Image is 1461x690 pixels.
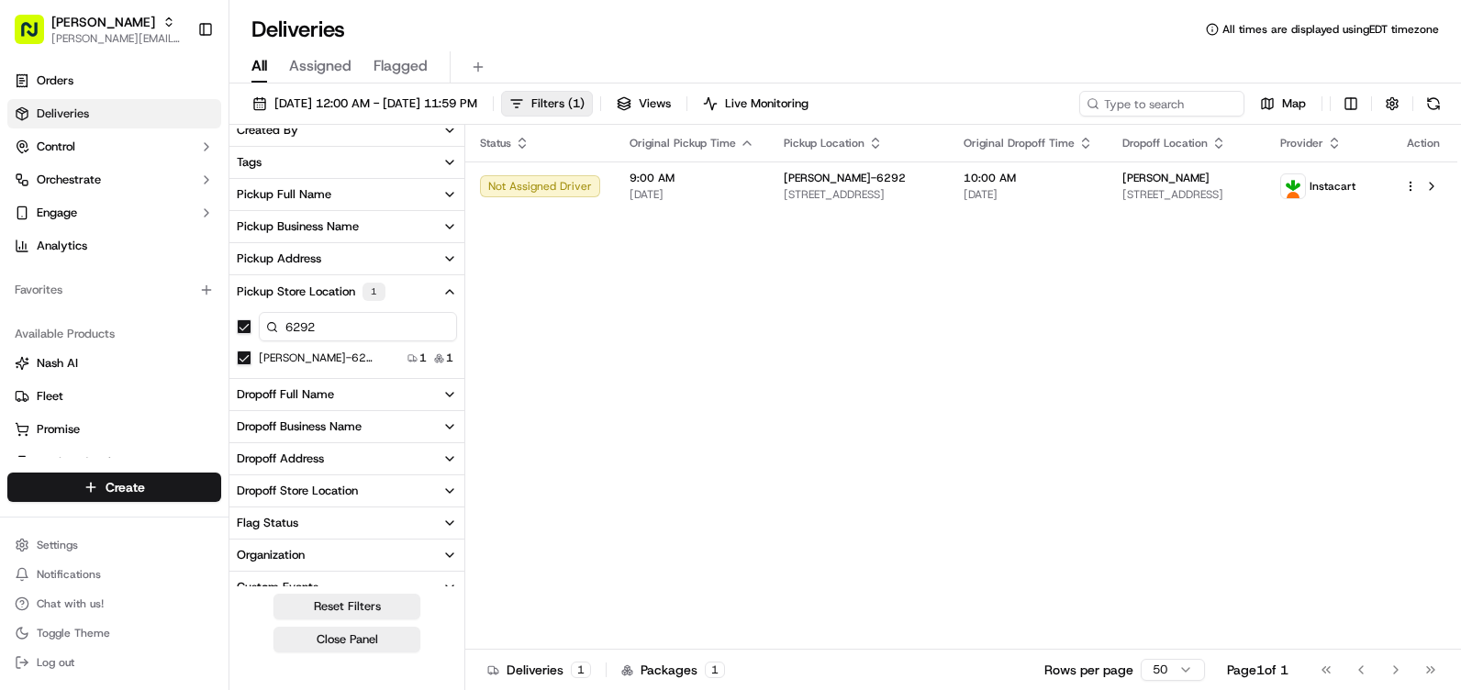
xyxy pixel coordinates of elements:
a: Fleet [15,388,214,405]
button: Engage [7,198,221,228]
span: Map [1282,95,1306,112]
span: Toggle Theme [37,626,110,640]
button: Settings [7,532,221,558]
button: Notifications [7,562,221,587]
span: Notifications [37,567,101,582]
span: Filters [531,95,585,112]
span: Assigned [289,55,351,77]
button: Dropoff Business Name [229,411,464,442]
span: Settings [37,538,78,552]
button: Toggle Theme [7,620,221,646]
div: Pickup Business Name [237,218,359,235]
span: Orders [37,72,73,89]
span: Status [480,136,511,150]
span: Control [37,139,75,155]
button: Product Catalog [7,448,221,477]
span: [STREET_ADDRESS] [1122,187,1251,202]
button: [PERSON_NAME][EMAIL_ADDRESS][PERSON_NAME][DOMAIN_NAME] [51,31,183,46]
span: ( 1 ) [568,95,585,112]
div: Favorites [7,275,221,305]
span: Flagged [374,55,428,77]
span: Deliveries [37,106,89,122]
span: [DATE] [162,284,200,299]
span: • [152,284,159,299]
div: Pickup Full Name [237,186,331,203]
div: 1 [705,662,725,678]
h1: Deliveries [251,15,345,44]
span: 10:00 AM [964,171,1093,185]
span: Chat with us! [37,596,104,611]
button: [DATE] 12:00 AM - [DATE] 11:59 PM [244,91,485,117]
span: All times are displayed using EDT timezone [1222,22,1439,37]
span: Instacart [1310,179,1355,194]
a: Orders [7,66,221,95]
div: Past conversations [18,239,123,253]
button: Dropoff Full Name [229,379,464,410]
a: Nash AI [15,355,214,372]
div: Packages [621,661,725,679]
span: Orchestrate [37,172,101,188]
button: Nash AI [7,349,221,378]
span: Analytics [37,238,87,254]
img: Angelique Valdez [18,267,48,296]
div: 📗 [18,362,33,377]
span: Fleet [37,388,63,405]
button: [PERSON_NAME][PERSON_NAME][EMAIL_ADDRESS][PERSON_NAME][DOMAIN_NAME] [7,7,190,51]
span: [STREET_ADDRESS] [784,187,934,202]
button: See all [284,235,334,257]
button: Filters(1) [501,91,593,117]
button: Custom Events [229,572,464,603]
a: Analytics [7,231,221,261]
button: [PERSON_NAME] [51,13,155,31]
button: Organization [229,540,464,571]
div: 1 [571,662,591,678]
img: profile_instacart_ahold_partner.png [1281,174,1305,198]
button: Promise [7,415,221,444]
button: Orchestrate [7,165,221,195]
div: Pickup Address [237,250,321,267]
a: Promise [15,421,214,438]
span: 1 [419,351,427,365]
button: Pickup Full Name [229,179,464,210]
span: Provider [1280,136,1323,150]
span: All [251,55,267,77]
span: Dropoff Location [1122,136,1208,150]
span: Nash AI [37,355,78,372]
input: Pickup Store Location [259,312,457,341]
div: Organization [237,547,305,563]
span: Promise [37,421,80,438]
div: Tags [237,154,262,171]
img: 1738778727109-b901c2ba-d612-49f7-a14d-d897ce62d23f [39,175,72,208]
button: Reset Filters [273,594,420,619]
button: Created By [229,115,464,146]
span: Product Catalog [37,454,125,471]
span: [PERSON_NAME]-6292 [784,171,906,185]
div: Dropoff Address [237,451,324,467]
div: 💻 [155,362,170,377]
div: Dropoff Full Name [237,386,334,403]
button: Flag Status [229,507,464,539]
a: Powered byPylon [129,405,222,419]
span: Create [106,478,145,496]
span: [DATE] 12:00 AM - [DATE] 11:59 PM [274,95,477,112]
div: Created By [237,122,298,139]
span: Original Dropoff Time [964,136,1075,150]
p: Welcome 👋 [18,73,334,103]
span: [DATE] [964,187,1093,202]
div: Available Products [7,319,221,349]
span: Pickup Location [784,136,864,150]
button: Fleet [7,382,221,411]
div: Page 1 of 1 [1227,661,1288,679]
button: Chat with us! [7,591,221,617]
span: Engage [37,205,77,221]
button: Log out [7,650,221,675]
button: Dropoff Store Location [229,475,464,506]
span: [PERSON_NAME] [57,284,149,299]
div: Custom Events [237,579,318,595]
div: 1 [362,283,385,301]
button: Refresh [1421,91,1446,117]
div: Start new chat [83,175,301,194]
a: Deliveries [7,99,221,128]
